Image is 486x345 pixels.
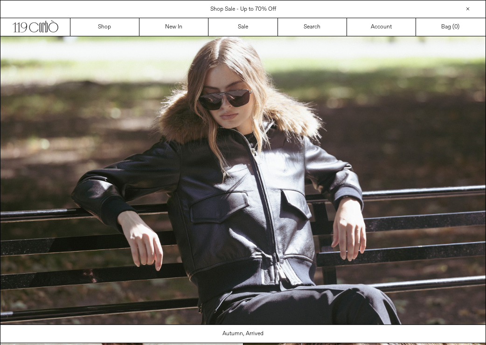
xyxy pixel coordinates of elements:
[70,18,139,36] a: Shop
[454,23,459,31] span: )
[139,18,208,36] a: New In
[210,6,276,13] a: Shop Sale - Up to 70% Off
[0,325,486,343] a: Autumn, Arrived
[208,18,278,36] a: Sale
[416,18,485,36] a: Bag ()
[454,23,458,31] span: 0
[347,18,416,36] a: Account
[278,18,347,36] a: Search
